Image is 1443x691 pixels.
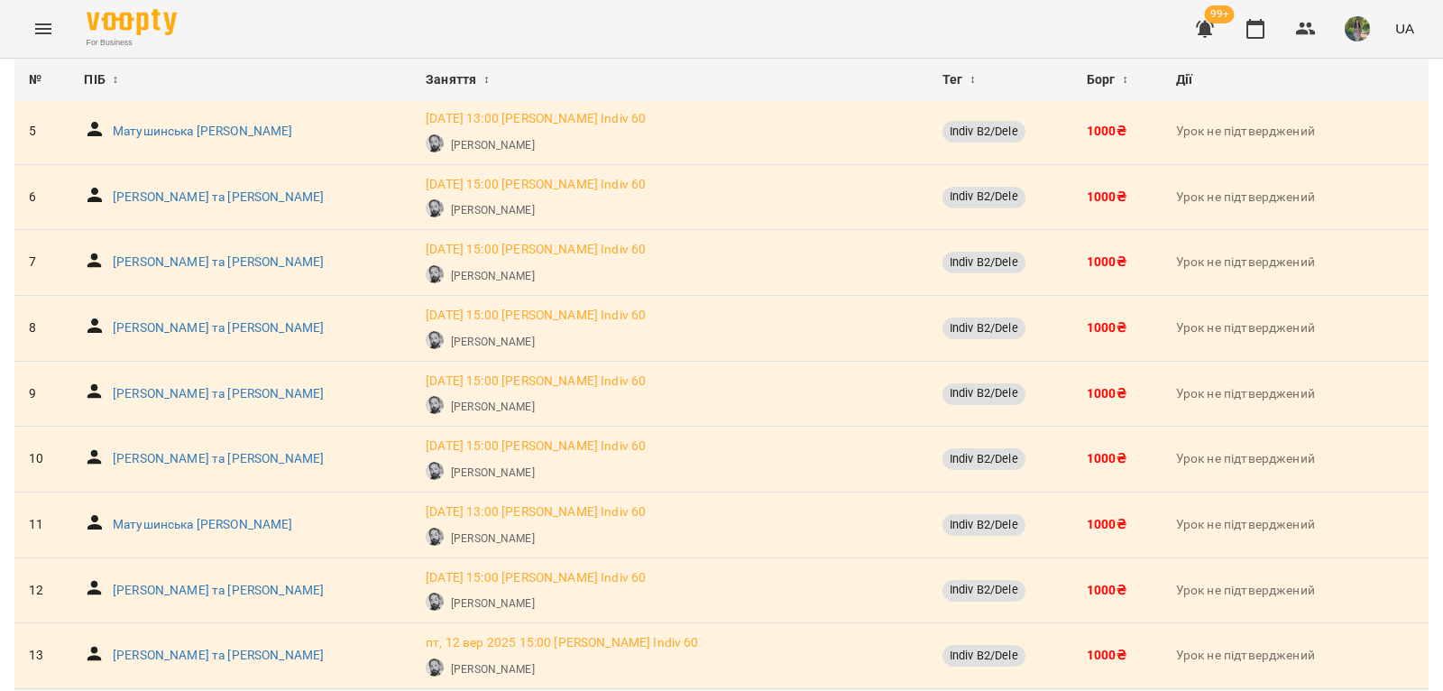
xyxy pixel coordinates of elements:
[1176,516,1414,534] p: Урок не підтверджений
[1388,12,1421,45] button: UA
[426,110,646,128] a: [DATE] 13:00 [PERSON_NAME] Indiv 60
[942,648,1025,664] span: Indiv B2/Dele
[970,69,975,91] span: ↕
[426,307,646,325] a: [DATE] 15:00 [PERSON_NAME] Indiv 60
[942,451,1025,467] span: Indiv B2/Dele
[942,189,1025,205] span: Indiv B2/Dele
[1176,582,1414,600] p: Урок не підтверджений
[426,373,646,391] a: [DATE] 15:00 [PERSON_NAME] Indiv 60
[942,69,962,91] span: Тег
[14,557,69,623] td: 12
[87,37,177,49] span: For Business
[14,623,69,689] td: 13
[1087,583,1126,597] b: 1000 ₴
[29,69,55,91] div: №
[113,385,324,403] a: [PERSON_NAME] та [PERSON_NAME]
[113,69,118,91] span: ↕
[1087,320,1126,335] b: 1000 ₴
[1176,647,1414,665] p: Урок не підтверджений
[1087,254,1126,269] b: 1000 ₴
[451,202,534,218] a: [PERSON_NAME]
[426,134,444,152] img: Iván Sánchez-Gil
[942,320,1025,336] span: Indiv B2/Dele
[451,661,534,677] p: [PERSON_NAME]
[426,69,476,91] span: Заняття
[14,493,69,558] td: 11
[113,189,324,207] p: [PERSON_NAME] та [PERSON_NAME]
[426,528,444,546] img: Iván Sánchez-Gil
[451,399,534,415] a: [PERSON_NAME]
[451,268,534,284] a: [PERSON_NAME]
[14,230,69,296] td: 7
[1087,69,1116,91] span: Борг
[113,123,293,141] a: Матушинська [PERSON_NAME]
[426,438,646,456] a: [DATE] 15:00 [PERSON_NAME] Indiv 60
[1176,319,1414,337] p: Урок не підтверджений
[14,164,69,230] td: 6
[1087,386,1126,401] b: 1000 ₴
[942,517,1025,533] span: Indiv B2/Dele
[426,462,444,480] img: Iván Sánchez-Gil
[451,137,534,153] a: [PERSON_NAME]
[426,331,444,349] img: Iván Sánchez-Gil
[451,465,534,481] a: [PERSON_NAME]
[113,319,324,337] a: [PERSON_NAME] та [PERSON_NAME]
[426,265,444,283] img: Iván Sánchez-Gil
[87,9,177,35] img: Voopty Logo
[14,296,69,362] td: 8
[113,253,324,272] a: [PERSON_NAME] та [PERSON_NAME]
[22,7,65,51] button: Menu
[426,241,646,259] a: [DATE] 15:00 [PERSON_NAME] Indiv 60
[1345,16,1370,41] img: 82b6375e9aa1348183c3d715e536a179.jpg
[1176,189,1414,207] p: Урок не підтверджений
[1087,451,1126,465] b: 1000 ₴
[1176,123,1414,141] p: Урок не підтверджений
[426,593,444,611] img: Iván Sánchez-Gil
[942,582,1025,598] span: Indiv B2/Dele
[451,530,534,547] a: [PERSON_NAME]
[1395,19,1414,38] span: UA
[113,582,324,600] a: [PERSON_NAME] та [PERSON_NAME]
[426,199,444,217] img: Iván Sánchez-Gil
[1123,69,1128,91] span: ↕
[426,659,444,677] img: Iván Sánchez-Gil
[1087,648,1126,662] b: 1000 ₴
[426,176,646,194] p: [DATE] 15:00 [PERSON_NAME] Indiv 60
[113,450,324,468] a: [PERSON_NAME] та [PERSON_NAME]
[1087,124,1126,138] b: 1000 ₴
[942,124,1025,140] span: Indiv B2/Dele
[14,427,69,493] td: 10
[483,69,489,91] span: ↕
[451,334,534,350] a: [PERSON_NAME]
[1087,189,1126,204] b: 1000 ₴
[451,595,534,612] p: [PERSON_NAME]
[1176,253,1414,272] p: Урок не підтверджений
[113,647,324,665] a: [PERSON_NAME] та [PERSON_NAME]
[426,634,699,652] a: пт, 12 вер 2025 15:00 [PERSON_NAME] Indiv 60
[113,516,293,534] a: Матушинська [PERSON_NAME]
[14,361,69,427] td: 9
[426,503,646,521] a: [DATE] 13:00 [PERSON_NAME] Indiv 60
[84,69,105,91] span: ПІБ
[426,569,646,587] a: [DATE] 15:00 [PERSON_NAME] Indiv 60
[942,254,1025,271] span: Indiv B2/Dele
